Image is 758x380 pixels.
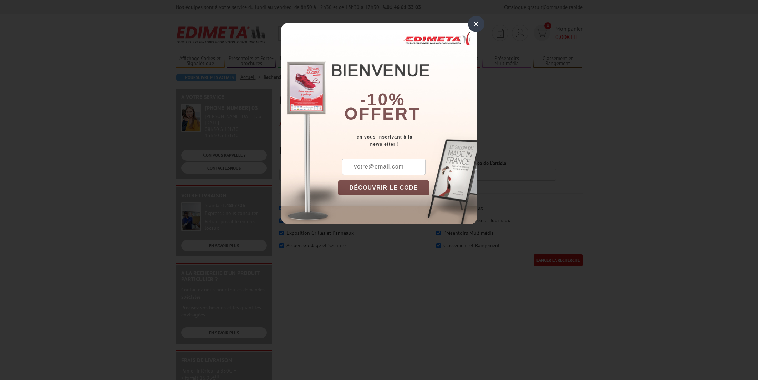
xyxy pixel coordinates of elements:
[360,90,405,109] b: -10%
[338,134,477,148] div: en vous inscrivant à la newsletter !
[342,159,426,175] input: votre@email.com
[338,180,429,195] button: DÉCOUVRIR LE CODE
[344,104,421,123] font: offert
[468,16,484,32] div: ×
